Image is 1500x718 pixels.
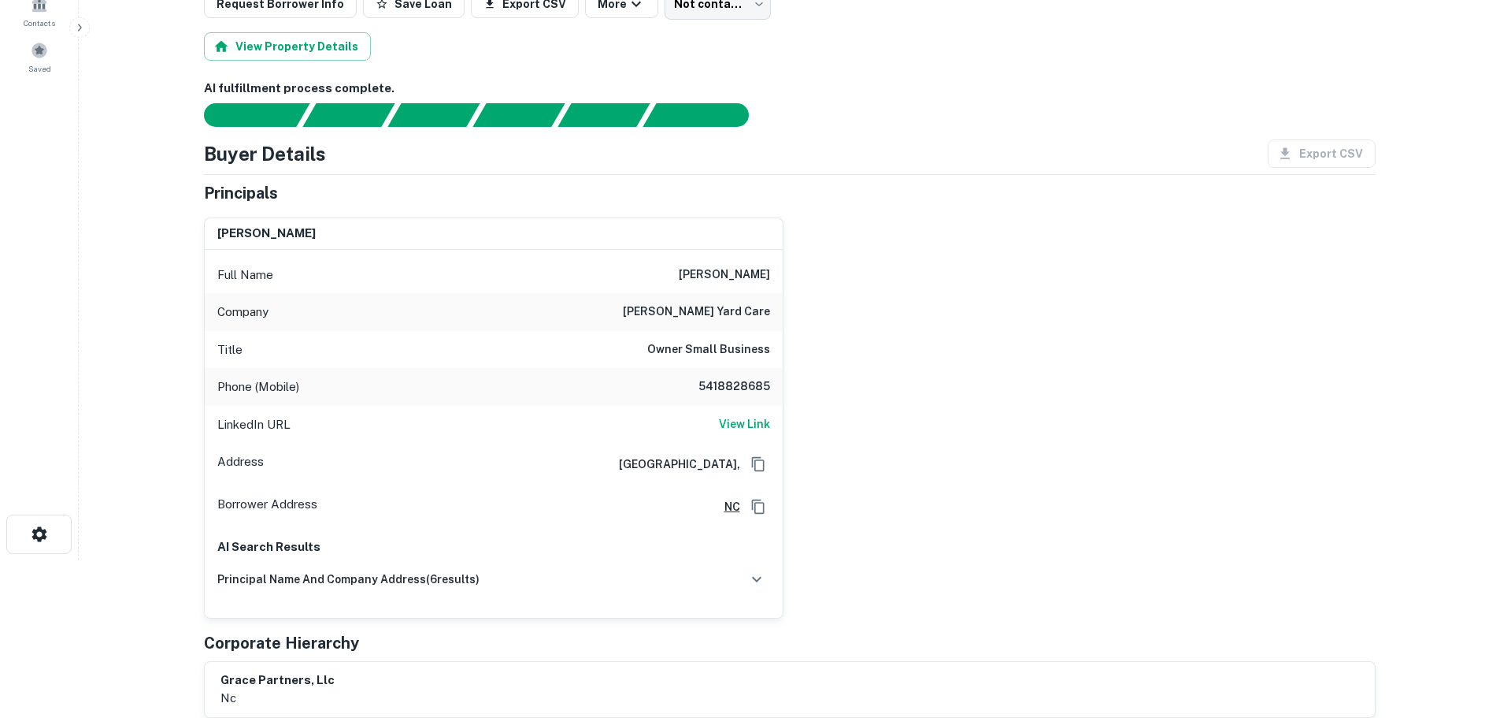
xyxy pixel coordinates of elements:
[204,181,278,205] h5: Principals
[204,32,371,61] button: View Property Details
[24,17,55,29] span: Contacts
[5,35,74,78] a: Saved
[217,340,243,359] p: Title
[217,303,269,322] p: Company
[217,538,770,556] p: AI Search Results
[220,689,335,708] p: nc
[746,452,770,476] button: Copy Address
[302,103,394,127] div: Your request is received and processing...
[220,671,335,690] h6: grace partners, llc
[204,80,1376,98] h6: AI fulfillment process complete.
[204,140,326,168] h4: Buyer Details
[623,303,770,322] h6: [PERSON_NAME] yard care
[606,456,740,473] h6: [GEOGRAPHIC_DATA],
[28,62,51,75] span: Saved
[676,378,770,396] h6: 5418828685
[719,415,770,434] a: View Link
[679,266,770,285] h6: [PERSON_NAME]
[217,378,299,396] p: Phone (Mobile)
[217,571,480,588] h6: principal name and company address ( 6 results)
[557,103,650,127] div: Principals found, still searching for contact information. This may take time...
[217,495,317,519] p: Borrower Address
[1421,592,1500,668] iframe: Chat Widget
[217,266,273,285] p: Full Name
[472,103,565,127] div: Principals found, AI now looking for contact information...
[643,103,768,127] div: AI fulfillment process complete.
[712,498,740,515] a: NC
[387,103,480,127] div: Documents found, AI parsing details...
[217,452,264,476] p: Address
[217,225,316,243] h6: [PERSON_NAME]
[746,495,770,519] button: Copy Address
[217,415,291,434] p: LinkedIn URL
[185,103,303,127] div: Sending borrower request to AI...
[204,631,359,655] h5: Corporate Hierarchy
[647,340,770,359] h6: Owner Small Business
[719,415,770,433] h6: View Link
